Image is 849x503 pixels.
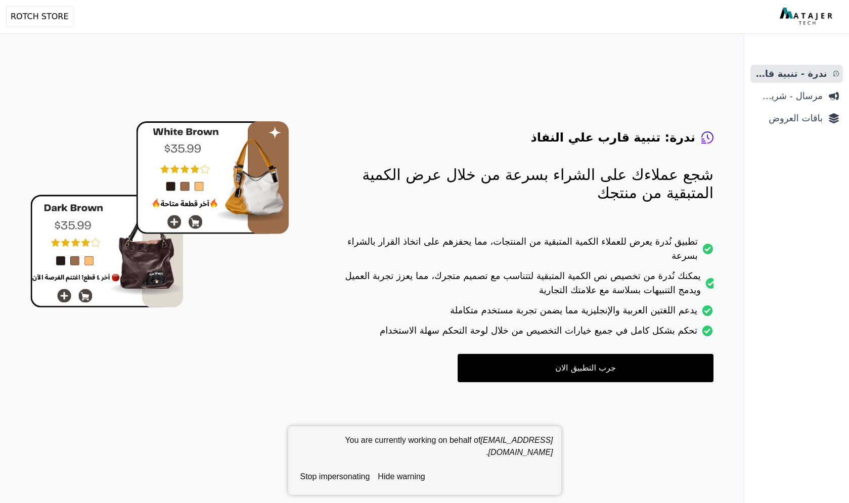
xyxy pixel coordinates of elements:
[330,303,713,324] li: يدعم اللغتين العربية والإنجليزية مما يضمن تجربة مستخدم متكاملة
[754,111,823,125] span: باقات العروض
[296,434,553,467] div: You are currently working on behalf of .
[530,129,695,146] h4: ندرة: تنبية قارب علي النفاذ
[330,235,713,269] li: تطبيق نُدرة يعرض للعملاء الكمية المتبقية من المنتجات، مما يحفزهم على اتخاذ القرار بالشراء بسرعة
[330,324,713,344] li: تحكم بشكل كامل في جميع خيارات التخصيص من خلال لوحة التحكم سهلة الاستخدام
[458,354,713,382] a: جرب التطبيق الان
[786,440,849,488] iframe: chat widget
[11,11,69,23] span: ROTCH STORE
[296,467,374,487] button: stop impersonating
[754,67,827,81] span: ندرة - تنبية قارب علي النفاذ
[6,6,73,27] button: ROTCH STORE
[30,121,289,308] img: hero
[480,436,553,456] em: [EMAIL_ADDRESS][DOMAIN_NAME]
[330,166,713,202] p: شجع عملاءك على الشراء بسرعة من خلال عرض الكمية المتبقية من منتجك
[754,89,823,103] span: مرسال - شريط دعاية
[780,8,835,26] img: MatajerTech Logo
[330,269,713,303] li: يمكنك نُدرة من تخصيص نص الكمية المتبقية لتتناسب مع تصميم متجرك، مما يعزز تجربة العميل ويدمج التنب...
[374,467,429,487] button: hide warning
